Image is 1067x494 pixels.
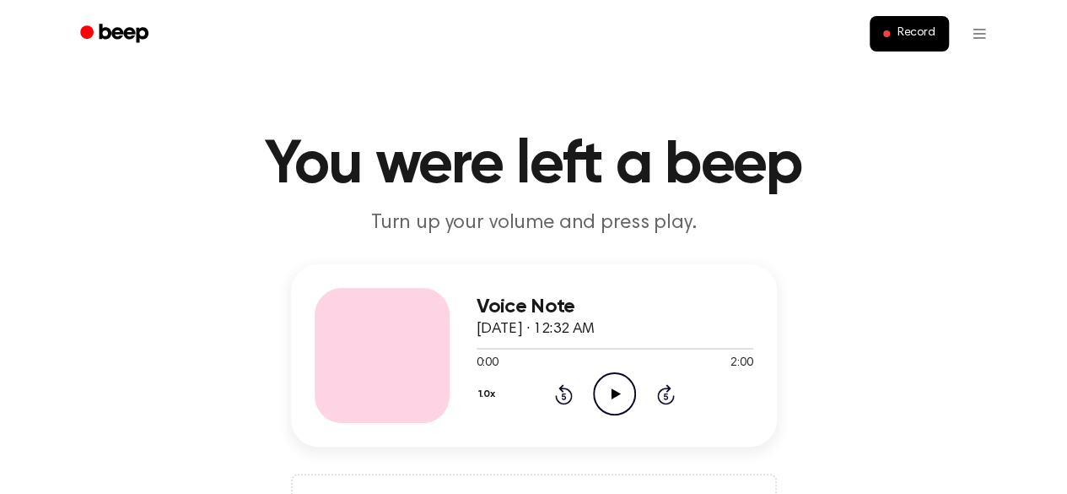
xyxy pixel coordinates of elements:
[477,355,498,372] span: 0:00
[730,355,752,372] span: 2:00
[477,322,595,337] span: [DATE] · 12:32 AM
[959,14,1000,54] button: Open menu
[897,26,935,41] span: Record
[870,16,948,52] button: Record
[102,135,966,196] h1: You were left a beep
[68,18,164,51] a: Beep
[477,296,753,318] h3: Voice Note
[210,209,858,237] p: Turn up your volume and press play.
[477,380,502,409] button: 1.0x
